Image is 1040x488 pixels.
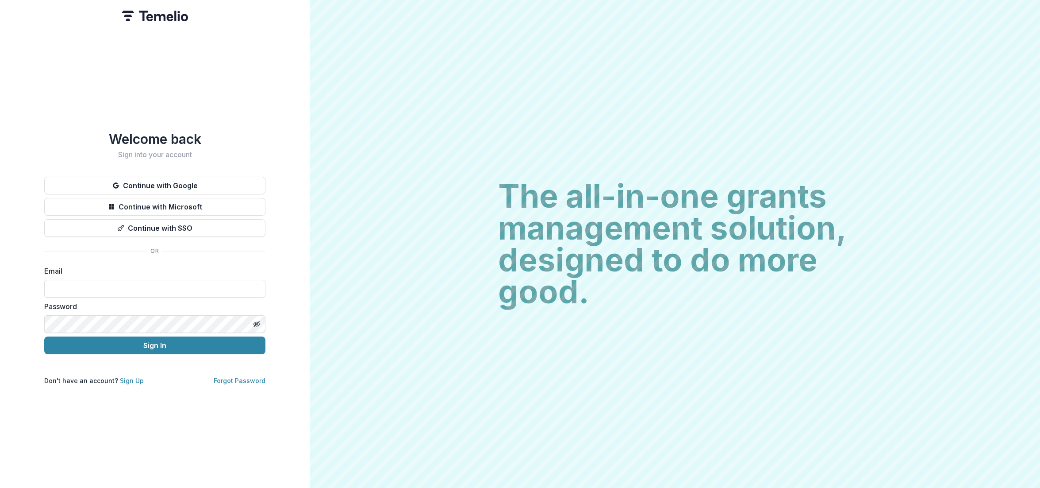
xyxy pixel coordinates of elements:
[44,131,265,147] h1: Welcome back
[44,376,144,385] p: Don't have an account?
[214,377,265,384] a: Forgot Password
[44,198,265,216] button: Continue with Microsoft
[44,266,260,276] label: Email
[122,11,188,21] img: Temelio
[249,317,264,331] button: Toggle password visibility
[44,301,260,312] label: Password
[44,151,265,159] h2: Sign into your account
[44,219,265,237] button: Continue with SSO
[120,377,144,384] a: Sign Up
[44,177,265,194] button: Continue with Google
[44,337,265,354] button: Sign In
